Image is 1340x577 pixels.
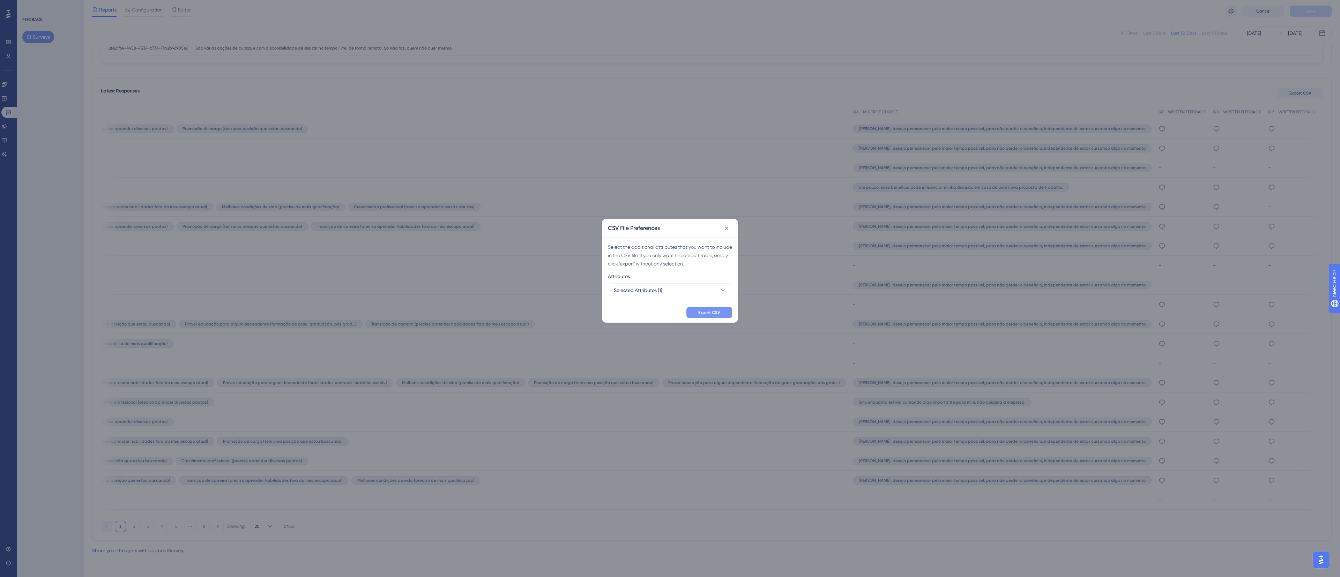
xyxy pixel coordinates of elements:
div: Select the additional attributes that you want to include in the CSV file. If you only want the d... [608,243,732,268]
span: Export CSV [698,310,720,315]
h2: CSV File Preferences [608,224,660,232]
span: Selected Attributes (1) [614,286,662,294]
iframe: UserGuiding AI Assistant Launcher [1311,549,1332,570]
span: Attributes [608,272,630,280]
span: Need Help? [16,2,44,10]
